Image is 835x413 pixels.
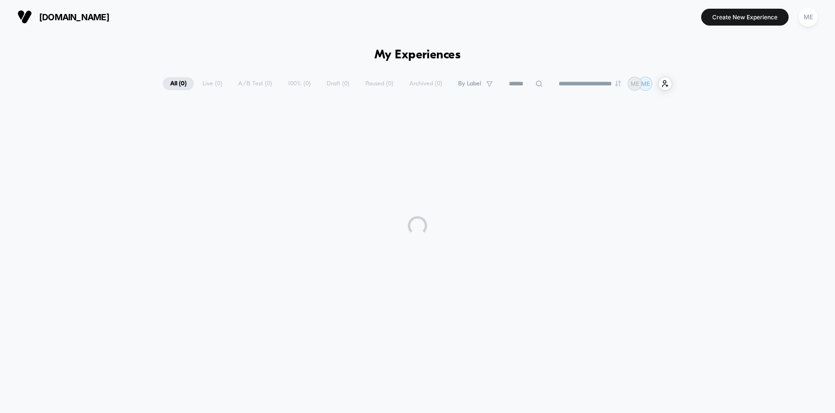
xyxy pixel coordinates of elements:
button: Create New Experience [701,9,789,26]
img: Visually logo [17,10,32,24]
button: ME [796,7,821,27]
p: ME [631,80,639,87]
span: [DOMAIN_NAME] [39,12,109,22]
img: end [615,81,621,86]
button: [DOMAIN_NAME] [14,9,112,25]
h1: My Experiences [374,48,461,62]
p: ME [641,80,650,87]
div: ME [799,8,818,27]
span: By Label [458,80,481,87]
span: All ( 0 ) [163,77,194,90]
